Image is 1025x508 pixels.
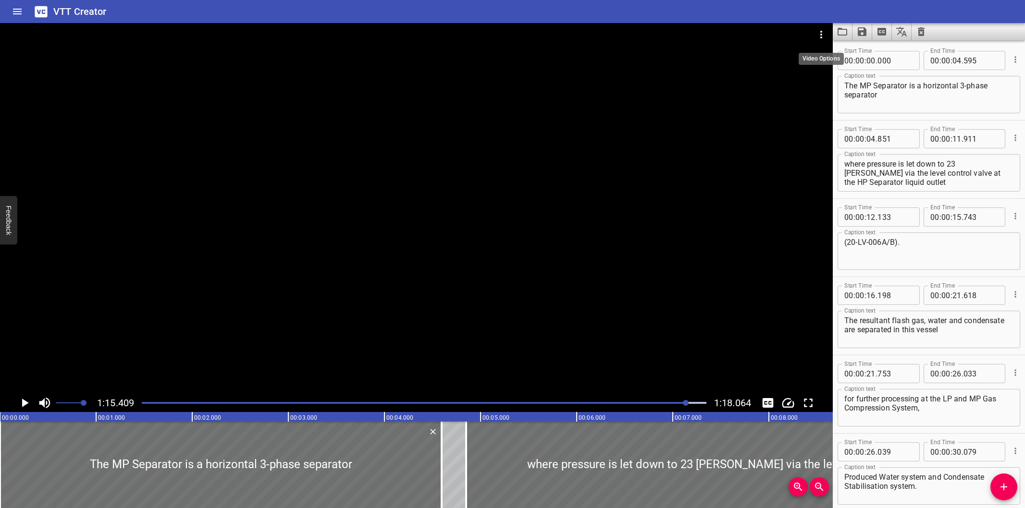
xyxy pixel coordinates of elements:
[1009,53,1022,66] button: Cue Options
[962,207,963,227] span: .
[864,442,866,461] span: :
[1009,210,1022,222] button: Cue Options
[951,364,952,383] span: :
[939,207,941,227] span: :
[864,364,866,383] span: :
[810,23,833,46] button: Video Options
[952,442,962,461] input: 30
[1009,132,1022,144] button: Cue Options
[1009,282,1020,307] div: Cue Options
[912,23,931,40] button: Clear captions
[844,472,1013,500] textarea: Produced Water system and Condensate Stabilisation system.
[844,129,853,148] input: 00
[98,414,125,421] text: 00:01.000
[853,129,855,148] span: :
[930,286,939,305] input: 00
[194,414,221,421] text: 00:02.000
[952,207,962,227] input: 15
[427,425,439,438] button: Delete
[930,442,939,461] input: 00
[896,26,907,37] svg: Translate captions
[714,397,751,409] span: 1:18.064
[963,442,999,461] input: 079
[855,364,864,383] input: 00
[855,129,864,148] input: 00
[962,364,963,383] span: .
[844,442,853,461] input: 00
[844,394,1013,422] textarea: for further processing at the LP and MP Gas Compression System,
[876,51,877,70] span: .
[855,207,864,227] input: 00
[951,129,952,148] span: :
[1009,366,1022,379] button: Cue Options
[864,129,866,148] span: :
[963,207,999,227] input: 743
[579,414,605,421] text: 00:06.000
[853,51,855,70] span: :
[853,364,855,383] span: :
[963,286,999,305] input: 618
[866,286,876,305] input: 16
[1009,288,1022,301] button: Cue Options
[1009,438,1020,463] div: Cue Options
[789,477,808,496] button: Zoom In
[779,394,797,412] button: Change Playback Speed
[855,442,864,461] input: 00
[844,364,853,383] input: 00
[939,442,941,461] span: :
[844,286,853,305] input: 00
[864,207,866,227] span: :
[930,364,939,383] input: 00
[866,364,876,383] input: 21
[876,129,877,148] span: .
[427,425,438,438] div: Delete Cue
[876,286,877,305] span: .
[833,23,852,40] button: Load captions from file
[855,51,864,70] input: 00
[952,286,962,305] input: 21
[810,477,829,496] button: Zoom Out
[844,81,1013,109] textarea: The MP Separator is a horizontal 3-phase separator
[941,286,951,305] input: 00
[844,159,1013,187] textarea: where pressure is let down to 23 [PERSON_NAME] via the level control valve at the HP Separator li...
[951,207,952,227] span: :
[915,26,927,37] svg: Clear captions
[866,207,876,227] input: 12
[97,397,134,409] span: 1:15.409
[939,286,941,305] span: :
[844,238,1013,265] textarea: (20-LV-006A/B).
[941,364,951,383] input: 00
[1009,204,1020,229] div: Cue Options
[941,207,951,227] input: 00
[290,414,317,421] text: 00:03.000
[876,364,877,383] span: .
[844,316,1013,343] textarea: The resultant flash gas, water and condensate are separated in this vessel
[36,394,54,412] button: Toggle mute
[81,400,86,406] span: Set video volume
[15,394,34,412] button: Play/Pause
[939,364,941,383] span: :
[844,207,853,227] input: 00
[962,129,963,148] span: .
[941,442,951,461] input: 00
[864,51,866,70] span: :
[877,364,913,383] input: 753
[876,442,877,461] span: .
[799,394,817,412] button: Toggle fullscreen
[952,51,962,70] input: 04
[853,442,855,461] span: :
[877,286,913,305] input: 198
[930,129,939,148] input: 00
[939,129,941,148] span: :
[837,26,848,37] svg: Load captions from file
[53,4,107,19] h6: VTT Creator
[990,473,1017,500] button: Add Cue
[877,207,913,227] input: 133
[1009,47,1020,72] div: Cue Options
[864,286,866,305] span: :
[853,286,855,305] span: :
[877,442,913,461] input: 039
[963,51,999,70] input: 595
[877,129,913,148] input: 851
[952,129,962,148] input: 11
